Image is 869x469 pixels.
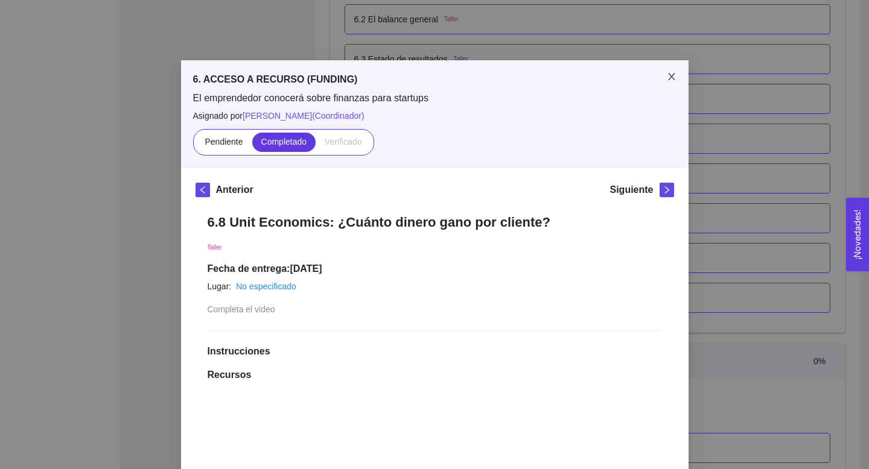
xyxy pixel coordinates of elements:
h1: 6.8 Unit Economics: ¿Cuánto dinero gano por cliente? [208,214,662,230]
h1: Fecha de entrega: [DATE] [208,263,662,275]
span: El emprendedor conocerá sobre finanzas para startups [193,92,676,105]
span: right [660,186,673,194]
button: left [196,183,210,197]
span: [PERSON_NAME] ( Coordinador ) [243,111,364,121]
span: close [667,72,676,81]
span: Asignado por [193,109,676,122]
button: Close [655,60,689,94]
span: Pendiente [205,137,243,146]
h5: Siguiente [610,183,653,197]
span: Taller [208,244,222,251]
span: Completado [261,137,307,146]
span: Completa el video [208,304,275,314]
h1: Instrucciones [208,345,662,357]
button: right [660,183,674,197]
a: No especificado [236,282,296,291]
span: Verificado [325,137,361,146]
button: Open Feedback Widget [846,198,869,271]
article: Lugar: [208,280,232,293]
h5: Anterior [216,183,253,197]
h5: 6. ACCESO A RECURSO (FUNDING) [193,72,676,87]
h1: Recursos [208,369,662,381]
span: left [196,186,209,194]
